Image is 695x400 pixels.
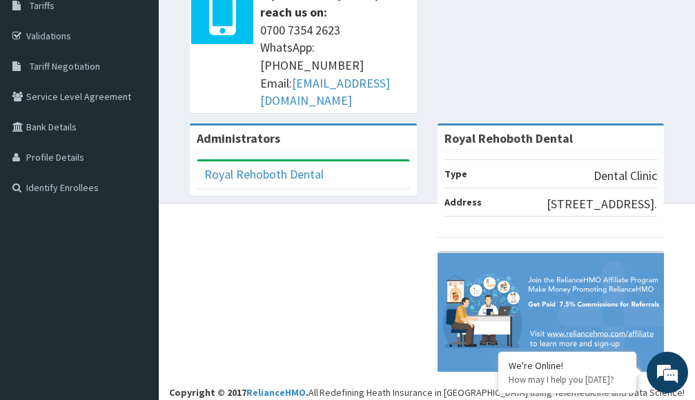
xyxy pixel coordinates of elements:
a: Royal Rehoboth Dental [204,166,324,182]
div: Redefining Heath Insurance in [GEOGRAPHIC_DATA] using Telemedicine and Data Science! [320,386,685,399]
img: provider-team-banner.png [438,253,665,372]
a: RelianceHMO [246,386,306,399]
strong: Royal Rehoboth Dental [444,130,573,146]
b: Type [444,168,467,180]
span: Tariff Negotiation [30,60,100,72]
p: How may I help you today? [509,374,626,386]
b: Address [444,196,482,208]
strong: Copyright © 2017 . [169,386,309,399]
b: Administrators [197,130,280,146]
div: We're Online! [509,359,626,372]
p: Dental Clinic [594,167,657,185]
a: [EMAIL_ADDRESS][DOMAIN_NAME] [260,75,390,109]
p: [STREET_ADDRESS]. [547,195,657,213]
span: 0700 7354 2623 WhatsApp: [PHONE_NUMBER] Email: [260,21,410,110]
